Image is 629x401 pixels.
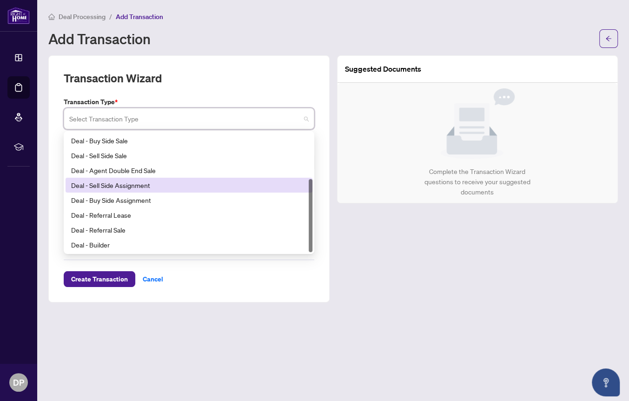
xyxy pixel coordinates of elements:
img: Null State Icon [440,88,515,159]
label: Transaction Type [64,97,314,107]
button: Cancel [135,271,171,287]
li: / [109,11,112,22]
div: Deal - Agent Double End Sale [66,163,312,178]
h1: Add Transaction [48,31,151,46]
div: Deal - Sell Side Assignment [66,178,312,193]
div: Deal - Sell Side Sale [71,150,307,160]
div: Deal - Buy Side Assignment [71,195,307,205]
div: Deal - Buy Side Sale [66,133,312,148]
div: Complete the Transaction Wizard questions to receive your suggested documents [414,167,540,197]
div: Deal - Referral Sale [66,222,312,237]
div: Deal - Referral Lease [71,210,307,220]
div: Deal - Referral Sale [71,225,307,235]
span: Add Transaction [116,13,163,21]
h2: Transaction Wizard [64,71,162,86]
div: Deal - Sell Side Assignment [71,180,307,190]
article: Suggested Documents [345,63,421,75]
span: arrow-left [605,35,612,42]
div: Deal - Sell Side Sale [66,148,312,163]
span: DP [13,376,24,389]
div: Deal - Referral Lease [66,207,312,222]
button: Open asap [592,368,620,396]
div: Deal - Buy Side Sale [71,135,307,146]
div: Deal - Builder [66,237,312,252]
div: Deal - Agent Double End Sale [71,165,307,175]
button: Create Transaction [64,271,135,287]
div: Deal - Builder [71,240,307,250]
span: Deal Processing [59,13,106,21]
span: Create Transaction [71,272,128,287]
img: logo [7,7,30,24]
span: home [48,13,55,20]
div: Deal - Buy Side Assignment [66,193,312,207]
span: Cancel [143,272,163,287]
